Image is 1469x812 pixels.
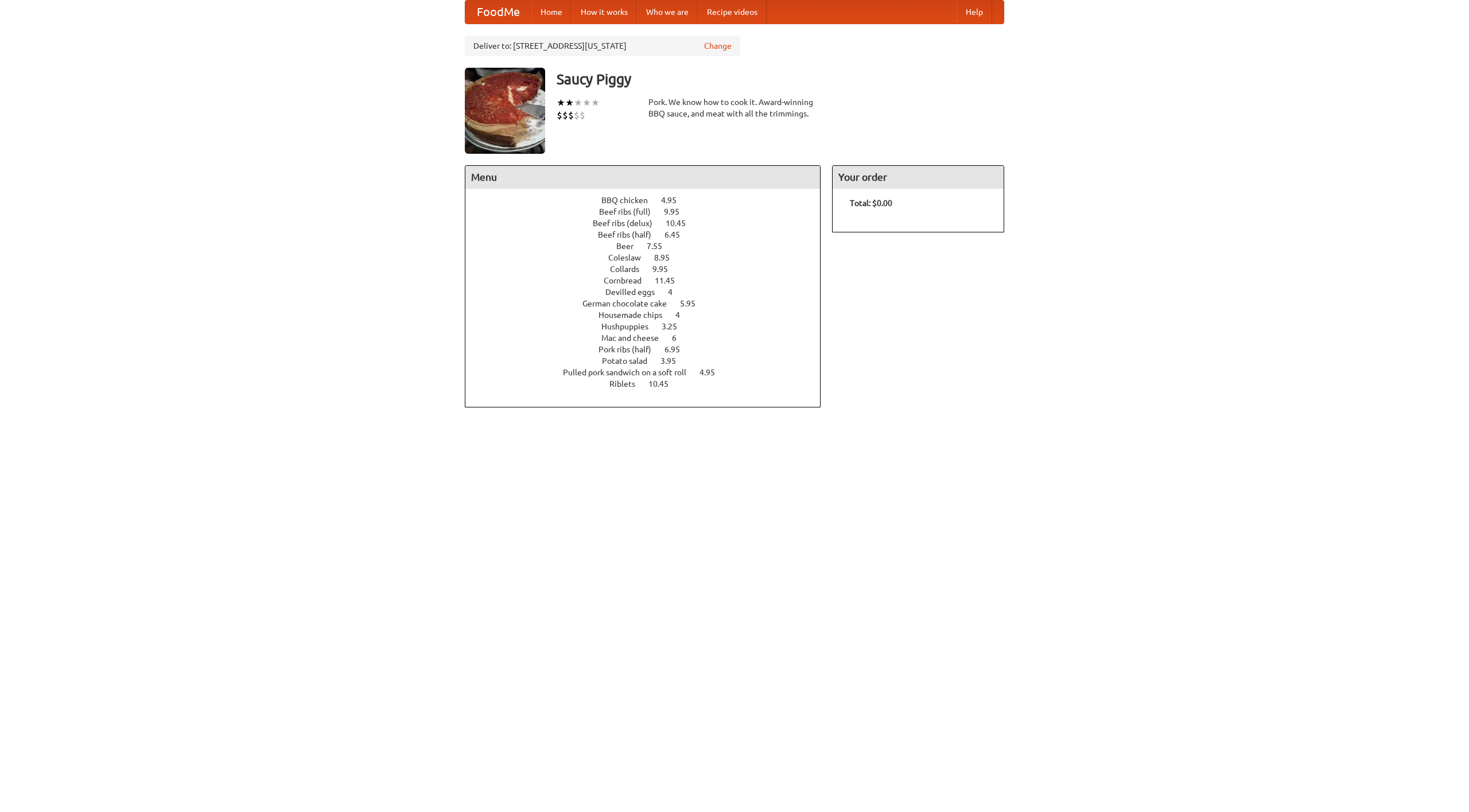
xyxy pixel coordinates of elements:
span: Beef ribs (delux) [593,219,664,228]
span: 3.25 [662,322,689,331]
span: 9.95 [652,265,679,274]
span: Cornbread [604,276,653,285]
a: Beef ribs (half) 6.45 [598,230,701,239]
span: 8.95 [654,253,681,262]
span: Devilled eggs [605,287,666,297]
h4: Menu [465,166,820,189]
li: $ [557,109,562,122]
span: Hushpuppies [601,322,660,331]
li: $ [562,109,568,122]
span: Beer [616,242,645,251]
a: Change [704,40,732,52]
span: Beef ribs (full) [599,207,662,216]
a: Beef ribs (full) 9.95 [599,207,701,216]
span: 4.95 [699,368,726,377]
span: Mac and cheese [601,333,670,343]
li: ★ [557,96,565,109]
a: Devilled eggs 4 [605,287,694,297]
a: Housemade chips 4 [599,310,701,320]
span: 6.45 [664,230,691,239]
span: 9.95 [664,207,691,216]
span: 11.45 [655,276,686,285]
span: 4 [675,310,691,320]
span: BBQ chicken [601,196,659,205]
li: $ [568,109,574,122]
span: 4.95 [661,196,688,205]
span: Coleslaw [608,253,652,262]
span: 7.55 [647,242,674,251]
h4: Your order [833,166,1004,189]
a: Home [531,1,572,24]
a: Recipe videos [698,1,767,24]
li: ★ [574,96,582,109]
a: Who we are [637,1,698,24]
li: ★ [565,96,574,109]
a: FoodMe [465,1,531,24]
div: Deliver to: [STREET_ADDRESS][US_STATE] [465,36,740,56]
a: Collards 9.95 [610,265,689,274]
span: 10.45 [648,379,680,388]
span: Collards [610,265,651,274]
img: angular.jpg [465,68,545,154]
h3: Saucy Piggy [557,68,1004,91]
span: 6.95 [664,345,691,354]
span: Pork ribs (half) [599,345,663,354]
li: $ [580,109,585,122]
a: Mac and cheese 6 [601,333,698,343]
a: Cornbread 11.45 [604,276,696,285]
a: Riblets 10.45 [609,379,690,388]
span: 5.95 [680,299,707,308]
span: 3.95 [660,356,687,366]
a: Hushpuppies 3.25 [601,322,698,331]
a: Pulled pork sandwich on a soft roll 4.95 [563,368,736,377]
a: Pork ribs (half) 6.95 [599,345,701,354]
span: Housemade chips [599,310,674,320]
span: 4 [668,287,684,297]
span: Beef ribs (half) [598,230,663,239]
a: German chocolate cake 5.95 [582,299,717,308]
li: $ [574,109,580,122]
span: Pulled pork sandwich on a soft roll [563,368,698,377]
a: Beer 7.55 [616,242,683,251]
span: 10.45 [666,219,697,228]
span: German chocolate cake [582,299,678,308]
li: ★ [582,96,591,109]
span: Potato salad [602,356,659,366]
b: Total: $0.00 [850,199,892,208]
a: BBQ chicken 4.95 [601,196,698,205]
a: Potato salad 3.95 [602,356,697,366]
a: Help [957,1,992,24]
a: Beef ribs (delux) 10.45 [593,219,707,228]
li: ★ [591,96,600,109]
a: How it works [572,1,637,24]
span: 6 [672,333,688,343]
span: Riblets [609,379,647,388]
div: Pork. We know how to cook it. Award-winning BBQ sauce, and meat with all the trimmings. [648,96,821,119]
a: Coleslaw 8.95 [608,253,691,262]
